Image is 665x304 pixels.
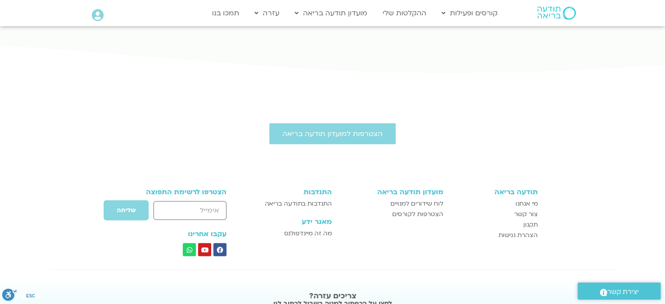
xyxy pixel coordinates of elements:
a: עזרה [250,5,284,21]
span: מי אנחנו [515,199,538,209]
a: מי אנחנו [452,199,538,209]
h3: עקבו אחרינו [128,230,227,238]
a: הצטרפות לקורסים [341,209,443,220]
h3: תודעה בריאה [452,188,538,196]
button: שליחה [103,200,149,221]
h3: מועדון תודעה בריאה [341,188,443,196]
a: תמכו בנו [208,5,244,21]
a: מה זה מיינדפולנס [251,228,331,239]
input: אימייל [153,201,226,220]
span: תקנון [523,220,538,230]
a: התנדבות בתודעה בריאה [251,199,331,209]
a: תקנון [452,220,538,230]
span: שליחה [117,207,136,214]
span: יצירת קשר [607,286,639,298]
span: הצטרפות למועדון תודעה בריאה [282,130,383,138]
a: צור קשר [452,209,538,220]
a: קורסים ופעילות [437,5,502,21]
a: מועדון תודעה בריאה [290,5,372,21]
span: הצהרת נגישות [498,230,538,241]
span: מה זה מיינדפולנס [284,228,332,239]
a: יצירת קשר [578,283,661,300]
form: טופס חדש [128,200,227,225]
span: צור קשר [514,209,538,220]
h3: הצטרפו לרשימת התפוצה [128,188,227,196]
span: לוח שידורים למנויים [390,199,443,209]
a: הצהרת נגישות [452,230,538,241]
img: תודעה בריאה [537,7,576,20]
a: הצטרפות למועדון תודעה בריאה [269,123,396,144]
a: לוח שידורים למנויים [341,199,443,209]
h3: מאגר ידע [251,218,331,226]
h3: התנדבות [251,188,331,196]
a: ההקלטות שלי [378,5,431,21]
span: הצטרפות לקורסים [392,209,443,220]
span: התנדבות בתודעה בריאה [265,199,332,209]
h2: צריכים עזרה? [105,292,560,301]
